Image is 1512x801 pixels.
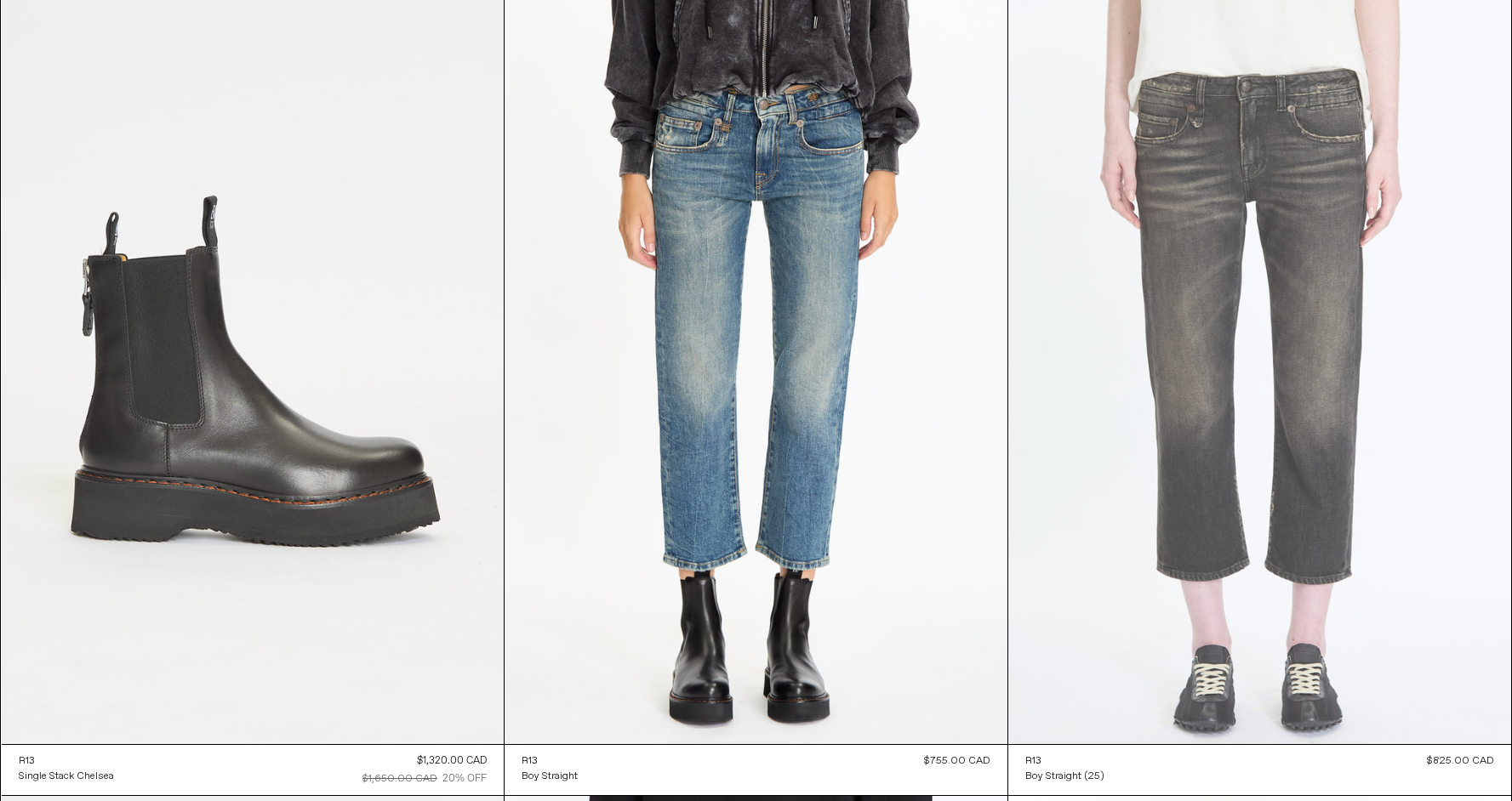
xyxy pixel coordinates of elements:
[442,771,487,787] div: 20% OFF
[417,753,487,769] div: $1,320.00 CAD
[1025,770,1104,784] div: Boy Straight (25)
[522,770,578,784] div: Boy Straight
[362,771,437,787] div: $1,650.00 CAD
[19,754,35,769] div: R13
[924,753,990,769] div: $755.00 CAD
[522,753,578,769] a: R13
[1025,754,1041,769] div: R13
[1427,753,1494,769] div: $825.00 CAD
[1025,769,1104,784] a: Boy Straight (25)
[522,769,578,784] a: Boy Straight
[522,754,538,769] div: R13
[19,770,114,784] div: Single Stack Chelsea
[1025,753,1104,769] a: R13
[19,769,114,784] a: Single Stack Chelsea
[19,753,114,769] a: R13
